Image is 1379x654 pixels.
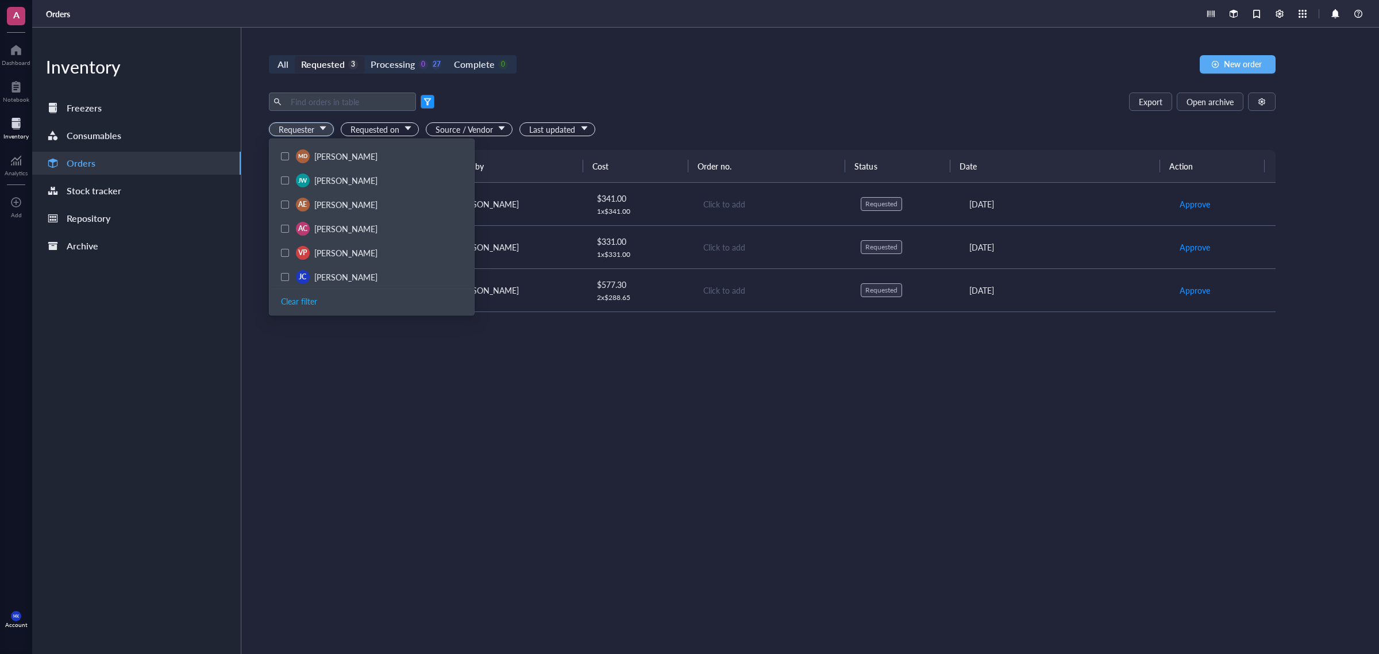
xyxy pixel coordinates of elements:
[1177,93,1243,111] button: Open archive
[67,100,102,116] div: Freezers
[1180,284,1210,297] span: Approve
[269,55,517,74] div: segmented control
[272,288,472,313] div: Clear filter
[279,123,326,136] span: Requester
[1129,93,1172,111] button: Export
[693,183,852,226] td: Click to add
[969,241,1161,253] div: [DATE]
[969,284,1161,297] div: [DATE]
[298,152,307,160] span: MD
[278,56,288,72] div: All
[1160,150,1265,182] th: Action
[2,41,30,66] a: Dashboard
[597,250,683,259] div: 1 x $ 331.00
[597,207,683,216] div: 1 x $ 341.00
[314,175,378,186] span: [PERSON_NAME]
[1179,195,1211,213] button: Approve
[950,150,1160,182] th: Date
[67,183,121,199] div: Stock tracker
[32,55,241,78] div: Inventory
[67,128,121,144] div: Consumables
[436,123,505,136] span: Source / Vendor
[67,155,95,171] div: Orders
[314,223,378,234] span: [PERSON_NAME]
[13,614,19,618] span: MK
[67,210,110,226] div: Repository
[13,7,20,22] span: A
[688,150,846,182] th: Order no.
[1180,198,1210,210] span: Approve
[2,59,30,66] div: Dashboard
[703,284,843,297] div: Click to add
[597,278,683,291] div: $ 577.30
[529,123,587,136] span: Last updated
[286,93,411,110] input: Find orders in table
[1187,97,1234,106] span: Open archive
[32,234,241,257] a: Archive
[299,272,306,282] span: JC
[11,211,22,218] div: Add
[703,241,843,253] div: Click to add
[865,243,897,252] div: Requested
[1139,97,1162,106] span: Export
[703,198,843,210] div: Click to add
[32,97,241,120] a: Freezers
[1179,238,1211,256] button: Approve
[314,271,378,283] span: [PERSON_NAME]
[314,151,378,162] span: [PERSON_NAME]
[454,56,494,72] div: Complete
[597,293,683,302] div: 2 x $ 288.65
[456,198,519,210] span: [PERSON_NAME]
[498,60,508,70] div: 0
[865,286,897,295] div: Requested
[350,123,411,136] span: Requested on
[32,207,241,230] a: Repository
[3,114,29,140] a: Inventory
[426,150,584,182] th: Requested by
[314,199,378,210] span: [PERSON_NAME]
[845,150,950,182] th: Status
[865,199,897,209] div: Requested
[456,241,519,253] span: [PERSON_NAME]
[1224,59,1262,68] span: New order
[67,238,98,254] div: Archive
[418,60,428,70] div: 0
[32,152,241,175] a: Orders
[456,284,519,296] span: [PERSON_NAME]
[597,235,683,248] div: $ 331.00
[693,225,852,268] td: Click to add
[597,192,683,205] div: $ 341.00
[298,199,307,210] span: AE
[3,96,29,103] div: Notebook
[1200,55,1276,74] button: New order
[5,621,28,628] div: Account
[583,150,688,182] th: Cost
[298,248,307,258] span: VP
[3,78,29,103] a: Notebook
[301,56,345,72] div: Requested
[371,56,415,72] div: Processing
[693,268,852,311] td: Click to add
[432,60,441,70] div: 27
[32,179,241,202] a: Stock tracker
[1179,281,1211,299] button: Approve
[314,247,378,259] span: [PERSON_NAME]
[348,60,358,70] div: 3
[46,9,72,19] a: Orders
[298,224,307,234] span: AC
[32,124,241,147] a: Consumables
[5,151,28,176] a: Analytics
[3,133,29,140] div: Inventory
[1180,241,1210,253] span: Approve
[298,176,307,185] span: JW
[5,170,28,176] div: Analytics
[969,198,1161,210] div: [DATE]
